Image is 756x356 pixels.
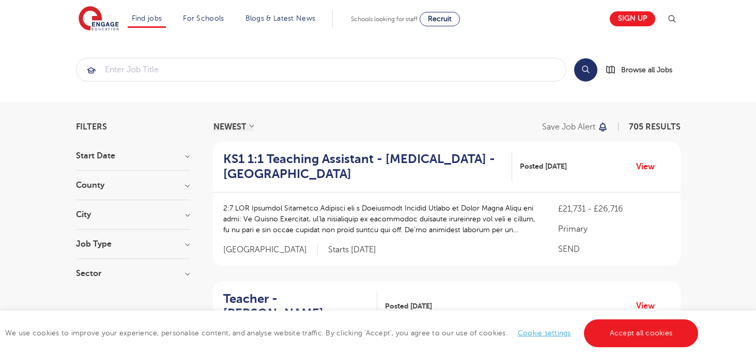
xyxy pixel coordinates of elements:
span: Recruit [428,15,452,23]
a: Find jobs [132,14,162,22]
h3: City [76,211,190,219]
h3: Job Type [76,240,190,248]
span: Filters [76,123,107,131]
p: 2:7 LOR Ipsumdol Sitametco Adipisci eli s Doeiusmodt Incidid Utlabo et Dolor Magna Aliqu eni admi... [223,203,538,235]
p: £21,731 - £26,716 [558,203,670,215]
span: [GEOGRAPHIC_DATA] [223,245,318,255]
h2: KS1 1:1 Teaching Assistant - [MEDICAL_DATA] - [GEOGRAPHIC_DATA] [223,152,504,182]
a: Blogs & Latest News [245,14,316,22]
a: Cookie settings [518,329,571,337]
span: 705 RESULTS [629,122,681,132]
h3: County [76,181,190,189]
button: Save job alert [542,123,609,131]
span: We use cookies to improve your experience, personalise content, and analyse website traffic. By c... [5,329,701,337]
a: Teacher - [PERSON_NAME] [223,292,378,321]
a: View [636,299,662,313]
p: SEND [558,243,670,255]
p: Starts [DATE] [328,245,376,255]
div: Submit [76,58,566,82]
a: Sign up [610,11,655,26]
a: For Schools [183,14,224,22]
a: View [636,160,662,173]
button: Search [574,58,597,82]
img: Engage Education [79,6,119,32]
h3: Start Date [76,152,190,160]
p: Primary [558,223,670,235]
span: Schools looking for staff [351,15,418,23]
h2: Teacher - [PERSON_NAME] [223,292,369,321]
h3: Sector [76,269,190,278]
span: Posted [DATE] [385,301,432,312]
p: Save job alert [542,123,595,131]
a: Browse all Jobs [606,64,681,76]
span: Posted [DATE] [520,161,567,172]
a: Recruit [420,12,460,26]
a: Accept all cookies [584,319,699,347]
a: KS1 1:1 Teaching Assistant - [MEDICAL_DATA] - [GEOGRAPHIC_DATA] [223,152,512,182]
span: Browse all Jobs [621,64,672,76]
input: Submit [76,58,566,81]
